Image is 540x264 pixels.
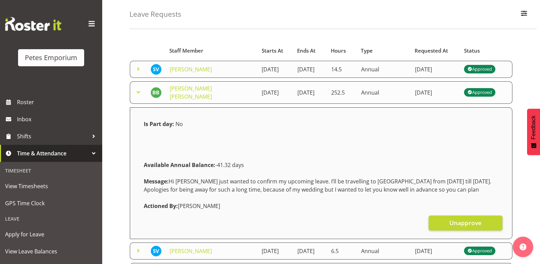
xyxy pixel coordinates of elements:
[258,61,293,78] td: [DATE]
[331,47,346,55] span: Hours
[2,178,101,195] a: View Timesheets
[327,61,357,78] td: 14.5
[175,120,183,128] span: No
[170,85,212,100] a: [PERSON_NAME] [PERSON_NAME]
[144,178,169,185] strong: Message:
[140,198,503,214] div: [PERSON_NAME]
[144,202,178,210] strong: Actioned By:
[5,198,97,208] span: GPS Time Clock
[170,247,212,255] a: [PERSON_NAME]
[415,47,448,55] span: Requested At
[429,216,503,231] button: Unapprove
[520,244,526,250] img: help-xxl-2.png
[467,247,492,255] div: Approved
[411,61,460,78] td: [DATE]
[262,47,283,55] span: Starts At
[5,229,97,239] span: Apply for Leave
[467,88,492,97] div: Approved
[17,114,99,124] span: Inbox
[17,97,99,107] span: Roster
[25,53,77,63] div: Petes Emporium
[169,47,203,55] span: Staff Member
[297,47,315,55] span: Ends At
[2,195,101,212] a: GPS Time Clock
[527,109,540,155] button: Feedback - Show survey
[327,242,357,260] td: 6.5
[5,246,97,256] span: View Leave Balances
[357,81,411,104] td: Annual
[129,10,181,18] h4: Leave Requests
[449,218,481,227] span: Unapprove
[411,242,460,260] td: [DATE]
[2,164,101,178] div: Timesheet
[144,161,215,169] strong: Available Annual Balance:
[293,81,327,104] td: [DATE]
[5,181,97,191] span: View Timesheets
[170,66,212,73] a: [PERSON_NAME]
[151,64,161,75] img: sasha-vandervalk6911.jpg
[258,81,293,104] td: [DATE]
[17,131,89,141] span: Shifts
[361,47,373,55] span: Type
[464,47,480,55] span: Status
[151,246,161,256] img: sasha-vandervalk6911.jpg
[151,87,161,98] img: beena-bist9974.jpg
[2,226,101,243] a: Apply for Leave
[327,81,357,104] td: 252.5
[357,242,411,260] td: Annual
[140,157,503,173] div: -41.32 days
[17,148,89,158] span: Time & Attendance
[530,115,537,139] span: Feedback
[258,242,293,260] td: [DATE]
[467,65,492,73] div: Approved
[411,81,460,104] td: [DATE]
[140,173,503,198] div: Hi [PERSON_NAME] just wanted to confirm my upcoming leave. I’ll be travelling to [GEOGRAPHIC_DATA...
[293,242,327,260] td: [DATE]
[293,61,327,78] td: [DATE]
[5,17,61,31] img: Rosterit website logo
[144,120,174,128] strong: Is Part day:
[2,243,101,260] a: View Leave Balances
[357,61,411,78] td: Annual
[2,212,101,226] div: Leave
[517,7,531,22] button: Filter Employees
